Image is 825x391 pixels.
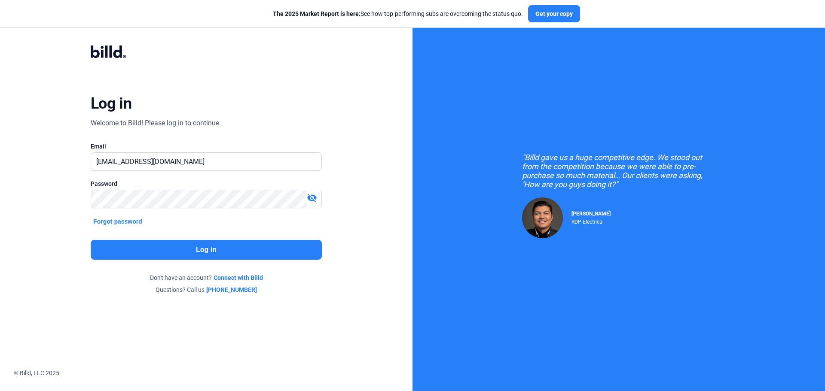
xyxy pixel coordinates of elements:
[91,217,145,226] button: Forgot password
[307,193,317,203] mat-icon: visibility_off
[91,94,131,113] div: Log in
[91,285,322,294] div: Questions? Call us
[91,273,322,282] div: Don't have an account?
[91,179,322,188] div: Password
[522,197,563,238] img: Raul Pacheco
[528,5,580,22] button: Get your copy
[91,118,221,128] div: Welcome to Billd! Please log in to continue.
[91,240,322,260] button: Log in
[214,273,263,282] a: Connect with Billd
[571,217,611,225] div: RDP Electrical
[273,10,361,17] span: The 2025 Market Report is here:
[571,211,611,217] span: [PERSON_NAME]
[273,9,523,18] div: See how top-performing subs are overcoming the status quo.
[522,153,715,189] div: "Billd gave us a huge competitive edge. We stood out from the competition because we were able to...
[91,142,322,151] div: Email
[206,285,257,294] a: [PHONE_NUMBER]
